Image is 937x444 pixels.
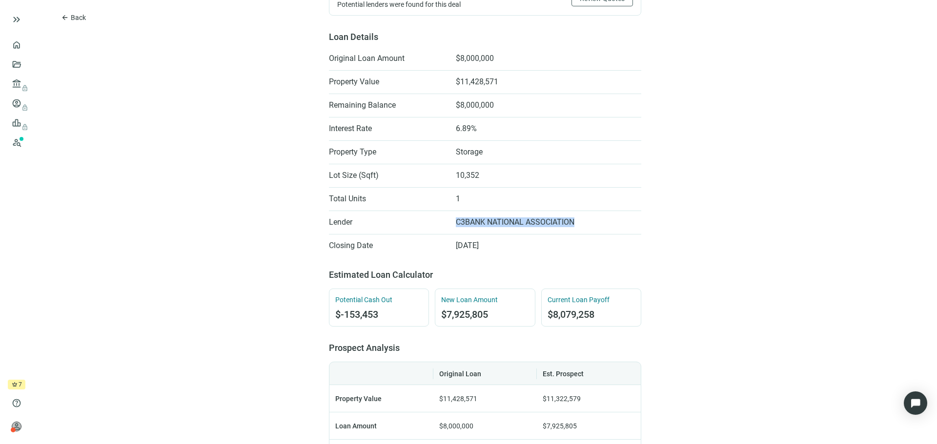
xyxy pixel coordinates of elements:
span: arrow_back [61,14,69,21]
span: Total Units [329,194,446,204]
span: Interest Rate [329,124,446,134]
span: Property Type [329,147,446,157]
span: Back [71,14,86,21]
span: Est. Prospect [543,370,584,378]
span: $11,322,579 [543,395,581,403]
span: $-153,453 [335,309,423,320]
span: help [12,398,21,408]
span: New Loan Amount [441,295,529,305]
button: arrow_backBack [53,10,94,25]
span: Loan Details [329,32,378,42]
span: 1 [456,194,460,204]
span: 7 [19,380,22,389]
span: Estimated Loan Calculator [329,270,433,280]
span: Potential lenders were found for this deal [337,0,461,8]
span: Closing Date [329,241,446,251]
span: $11,428,571 [439,395,477,403]
span: Storage [456,147,483,157]
span: Current Loan Payoff [548,295,635,305]
span: Lender [329,217,446,227]
span: [DATE] [456,241,479,251]
span: $8,000,000 [439,422,473,430]
span: $8,000,000 [456,100,494,110]
span: Potential Cash Out [335,295,423,305]
span: crown [12,382,18,387]
span: Original Loan [439,370,481,378]
span: $11,428,571 [456,77,498,87]
div: Open Intercom Messenger [904,391,927,415]
span: $7,925,805 [441,309,529,320]
button: keyboard_double_arrow_right [11,14,22,25]
span: Property Value [335,395,382,403]
span: 6.89% [456,124,477,134]
span: $7,925,805 [543,422,577,430]
span: Remaining Balance [329,100,446,110]
span: 10,352 [456,171,479,180]
span: Prospect Analysis [329,343,400,353]
span: person [12,422,21,431]
span: Original Loan Amount [329,54,446,63]
span: Property Value [329,77,446,87]
span: Loan Amount [335,422,377,430]
span: C3BANK NATIONAL ASSOCIATION [456,217,574,227]
span: Lot Size (Sqft) [329,171,446,180]
span: $8,000,000 [456,54,494,63]
span: $8,079,258 [548,309,635,320]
